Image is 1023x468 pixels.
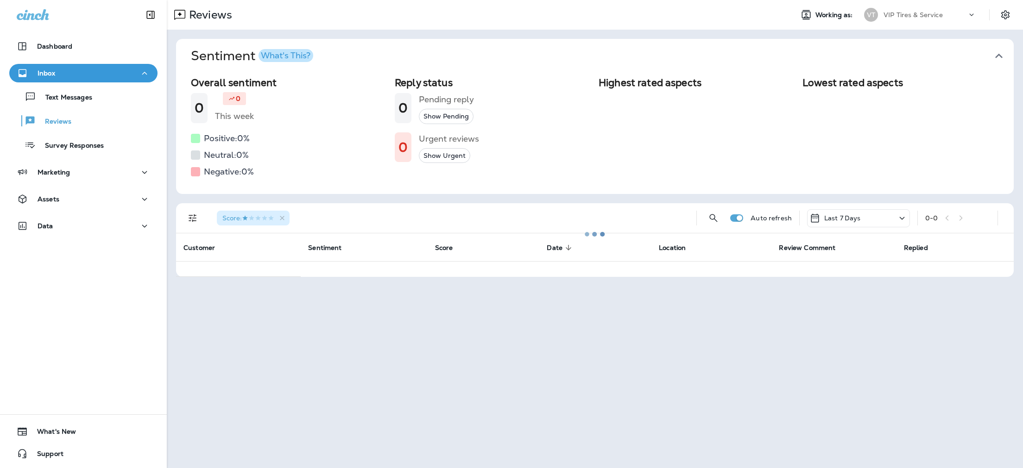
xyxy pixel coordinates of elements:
[38,195,59,203] p: Assets
[9,64,158,82] button: Inbox
[138,6,164,24] button: Collapse Sidebar
[37,43,72,50] p: Dashboard
[9,37,158,56] button: Dashboard
[36,118,71,126] p: Reviews
[38,69,55,77] p: Inbox
[36,94,92,102] p: Text Messages
[28,428,76,439] span: What's New
[28,450,63,461] span: Support
[9,444,158,463] button: Support
[9,163,158,181] button: Marketing
[9,190,158,208] button: Assets
[9,87,158,106] button: Text Messages
[9,135,158,155] button: Survey Responses
[36,142,104,150] p: Survey Responses
[9,217,158,235] button: Data
[38,222,53,230] p: Data
[38,168,70,176] p: Marketing
[9,111,158,131] button: Reviews
[9,422,158,441] button: What's New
